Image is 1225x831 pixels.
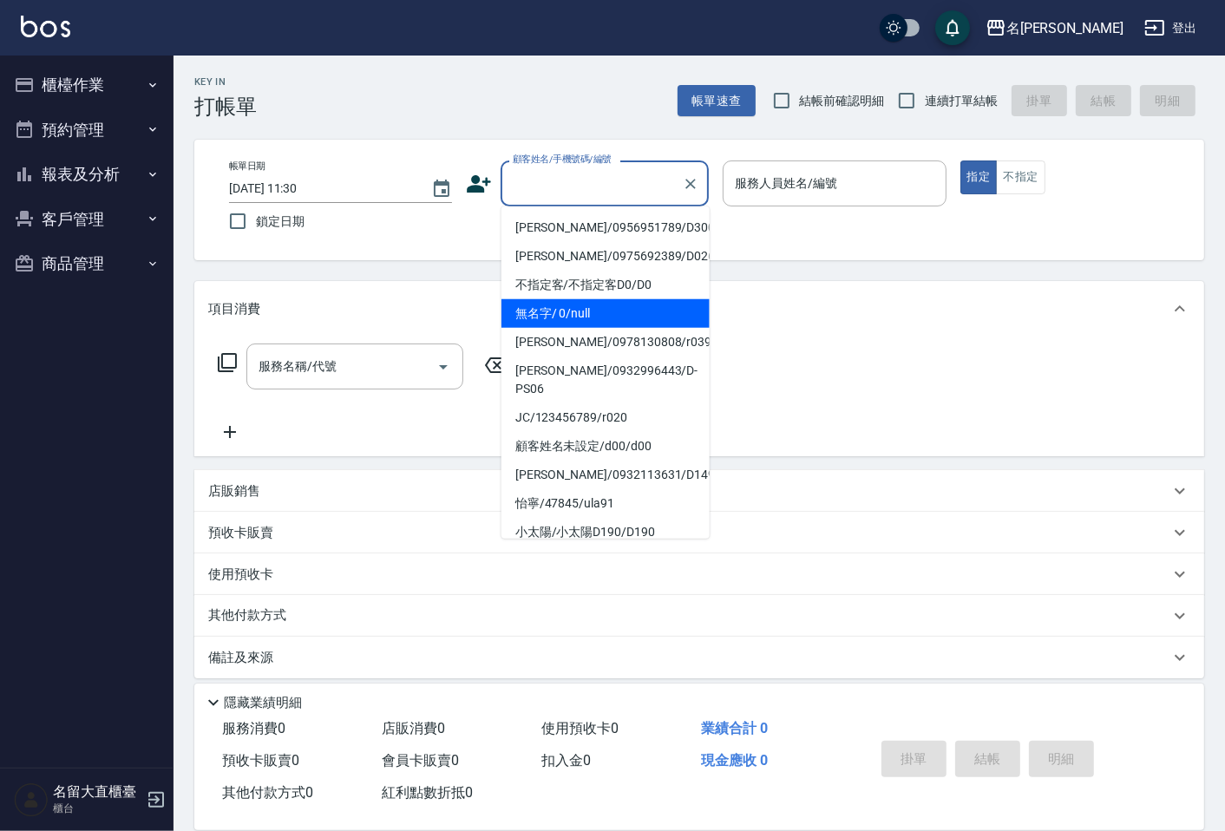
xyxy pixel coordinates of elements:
span: 其他付款方式 0 [222,784,313,801]
button: 帳單速查 [678,85,756,117]
li: 顧客姓名未設定/d00/d00 [501,432,710,461]
button: 不指定 [996,160,1045,194]
button: Clear [678,172,703,196]
span: 連續打單結帳 [925,92,998,110]
span: 結帳前確認明細 [800,92,885,110]
span: 會員卡販賣 0 [382,752,459,769]
li: JC/123456789/r020 [501,403,710,432]
div: 店販銷售 [194,470,1204,512]
span: 現金應收 0 [701,752,768,769]
button: 報表及分析 [7,152,167,197]
button: 指定 [960,160,998,194]
li: [PERSON_NAME]/0932996443/D-PS06 [501,357,710,403]
li: 無名字/ 0/null [501,299,710,328]
span: 服務消費 0 [222,720,285,736]
p: 隱藏業績明細 [224,694,302,712]
button: Open [429,353,457,381]
span: 鎖定日期 [256,213,305,231]
p: 項目消費 [208,300,260,318]
li: [PERSON_NAME]/0956951789/D300 [501,213,710,242]
p: 預收卡販賣 [208,524,273,542]
button: 櫃檯作業 [7,62,167,108]
li: 不指定客/不指定客D0/D0 [501,271,710,299]
span: 使用預收卡 0 [541,720,619,736]
p: 使用預收卡 [208,566,273,584]
div: 備註及來源 [194,637,1204,678]
p: 其他付款方式 [208,606,295,625]
li: [PERSON_NAME]/0978130808/r039 [501,328,710,357]
label: 顧客姓名/手機號碼/編號 [513,153,612,166]
span: 扣入金 0 [541,752,591,769]
span: 業績合計 0 [701,720,768,736]
li: [PERSON_NAME]/0975692389/D026 [501,242,710,271]
p: 櫃台 [53,801,141,816]
div: 預收卡販賣 [194,512,1204,553]
span: 預收卡販賣 0 [222,752,299,769]
span: 紅利點數折抵 0 [382,784,473,801]
h3: 打帳單 [194,95,257,119]
li: [PERSON_NAME]/0932113631/D149 [501,461,710,489]
p: 店販銷售 [208,482,260,501]
button: 客戶管理 [7,197,167,242]
p: 備註及來源 [208,649,273,667]
div: 其他付款方式 [194,595,1204,637]
div: 項目消費 [194,281,1204,337]
span: 店販消費 0 [382,720,445,736]
div: 名[PERSON_NAME] [1006,17,1123,39]
input: YYYY/MM/DD hh:mm [229,174,414,203]
img: Person [14,782,49,817]
div: 使用預收卡 [194,553,1204,595]
button: 商品管理 [7,241,167,286]
button: 登出 [1137,12,1204,44]
h5: 名留大直櫃臺 [53,783,141,801]
img: Logo [21,16,70,37]
li: 怡寧/47845/ula91 [501,489,710,518]
button: save [935,10,970,45]
button: Choose date, selected date is 2025-10-11 [421,168,462,210]
h2: Key In [194,76,257,88]
button: 名[PERSON_NAME] [979,10,1130,46]
li: 小太陽/小太陽D190/D190 [501,518,710,546]
label: 帳單日期 [229,160,265,173]
button: 預約管理 [7,108,167,153]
